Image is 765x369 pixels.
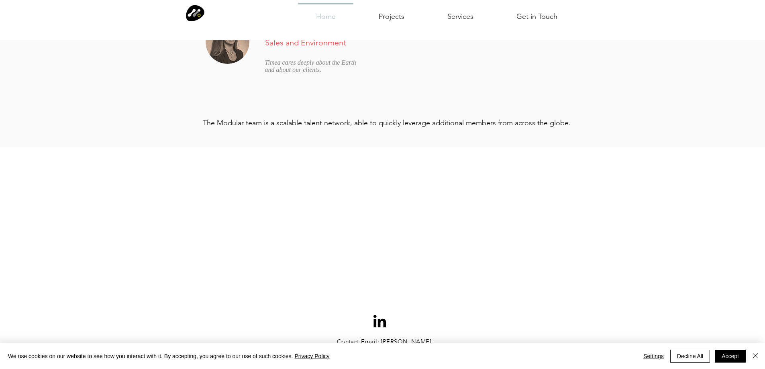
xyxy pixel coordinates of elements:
[715,350,746,363] button: Accept
[313,4,339,30] p: Home
[265,59,356,73] span: Timea cares deeply about the Earth and about our clients.
[357,3,426,23] a: Projects
[265,38,346,47] span: Sales and Environment
[375,3,408,30] p: Projects
[186,4,204,22] img: Modular Logo icon only.png
[294,353,329,359] a: Privacy Policy
[294,3,579,23] nav: Site
[513,3,561,30] p: Get in Touch
[206,20,249,64] img: Mano.jpeg
[643,350,664,362] span: Settings
[294,3,357,23] a: Home
[444,3,477,30] p: Services
[751,350,760,363] button: Close
[495,3,579,23] a: Get in Touch
[198,118,575,127] p: The Modular team is a scalable talent network, able to quickly leverage additional members from a...
[8,353,330,360] span: We use cookies on our website to see how you interact with it. By accepting, you agree to our use...
[371,312,389,330] ul: Social Bar
[337,338,432,345] a: Contact Email: [PERSON_NAME]
[371,312,389,330] img: LinkedIn
[426,3,495,23] a: Services
[670,350,710,363] button: Decline All
[751,351,760,361] img: Close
